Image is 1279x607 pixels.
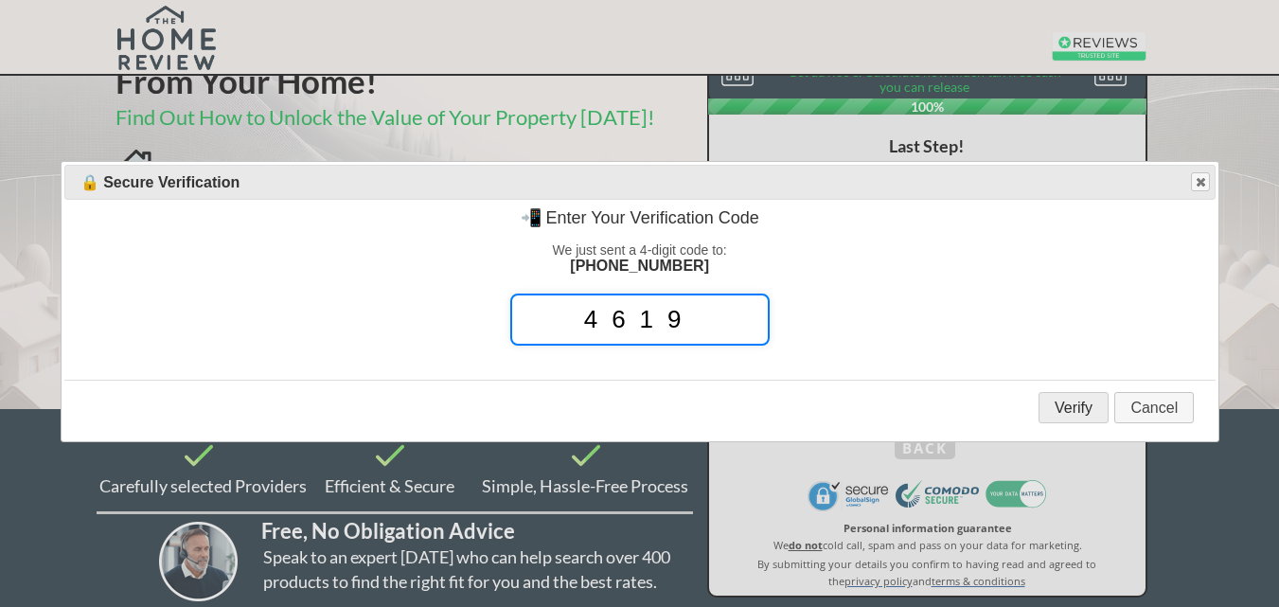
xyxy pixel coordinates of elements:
[80,242,1200,258] p: We just sent a 4-digit code to:
[1039,392,1109,423] button: Verify
[1114,392,1194,423] button: Cancel
[510,294,770,346] input: ••••
[80,258,1200,275] p: [PHONE_NUMBER]
[80,173,1088,191] span: 🔒 Secure Verification
[80,207,1200,228] p: 📲 Enter Your Verification Code
[1191,172,1210,191] button: Close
